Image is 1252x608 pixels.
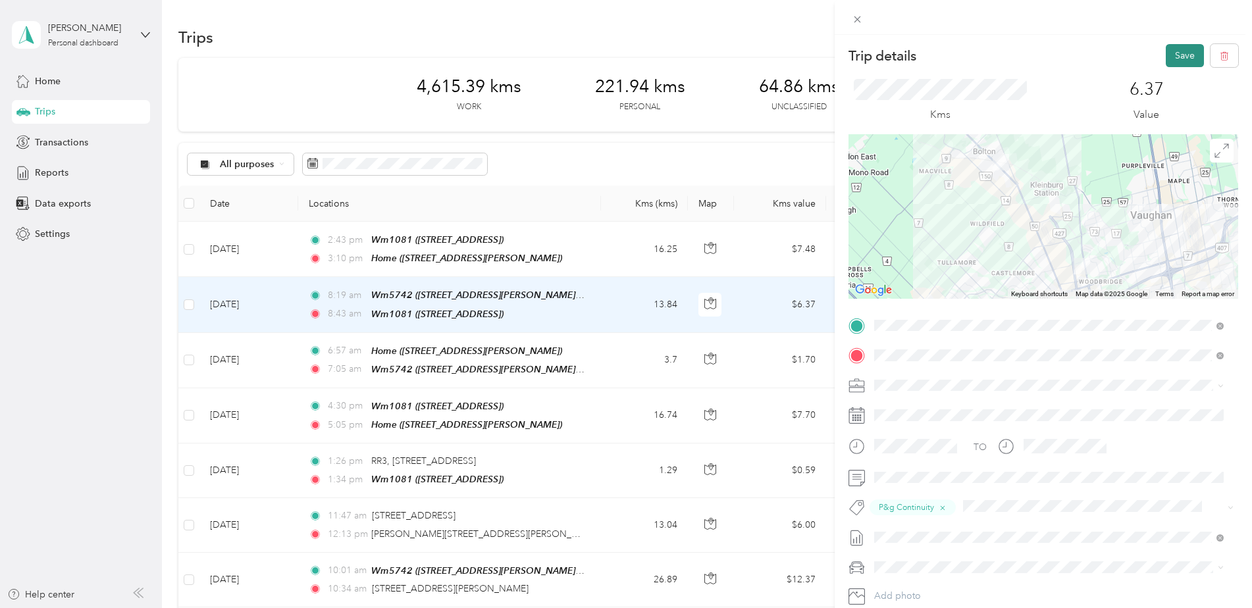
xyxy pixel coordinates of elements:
a: Terms (opens in new tab) [1155,290,1174,297]
p: Kms [930,107,951,123]
button: Add photo [870,587,1238,605]
a: Open this area in Google Maps (opens a new window) [852,282,895,299]
div: TO [974,440,987,454]
span: Map data ©2025 Google [1076,290,1147,297]
button: Save [1166,44,1204,67]
a: Report a map error [1182,290,1234,297]
p: 6.37 [1130,79,1164,100]
button: P&g Continuity [870,499,956,516]
p: Value [1134,107,1159,123]
p: Trip details [848,47,916,65]
button: Keyboard shortcuts [1011,290,1068,299]
img: Google [852,282,895,299]
span: P&g Continuity [879,501,934,513]
iframe: Everlance-gr Chat Button Frame [1178,534,1252,608]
